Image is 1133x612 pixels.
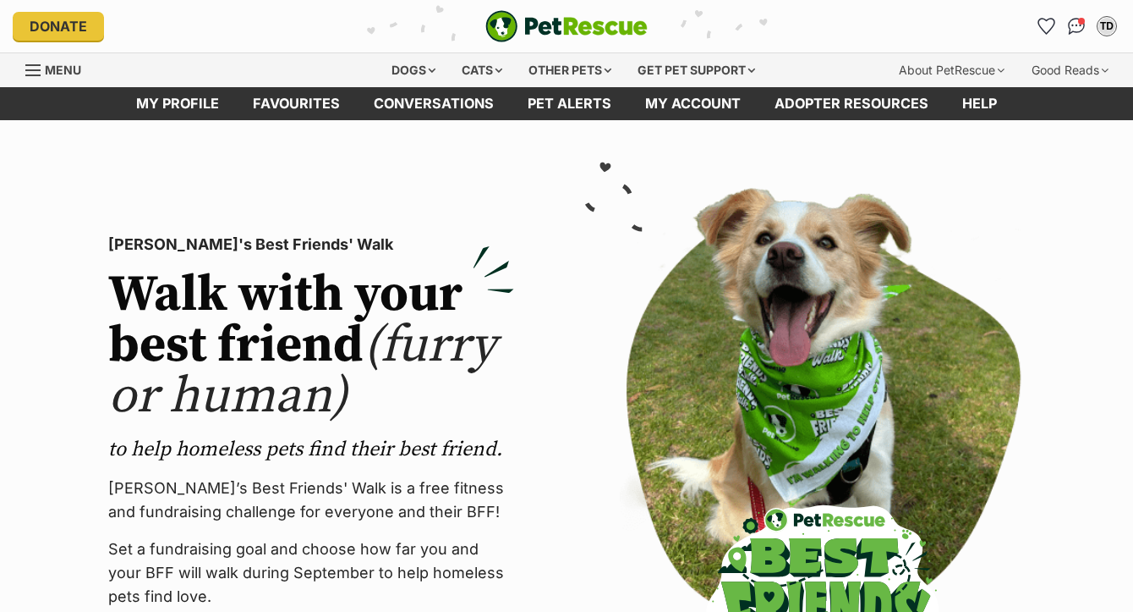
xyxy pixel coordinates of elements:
[236,87,357,120] a: Favourites
[758,87,945,120] a: Adopter resources
[1032,13,1059,40] a: Favourites
[1068,18,1086,35] img: chat-41dd97257d64d25036548639549fe6c8038ab92f7586957e7f3b1b290dea8141.svg
[511,87,628,120] a: Pet alerts
[1093,13,1120,40] button: My account
[380,53,447,87] div: Dogs
[945,87,1014,120] a: Help
[517,53,623,87] div: Other pets
[485,10,648,42] a: PetRescue
[887,53,1016,87] div: About PetRescue
[108,270,514,422] h2: Walk with your best friend
[108,436,514,463] p: to help homeless pets find their best friend.
[1032,13,1120,40] ul: Account quick links
[485,10,648,42] img: logo-e224e6f780fb5917bec1dbf3a21bbac754714ae5b6737aabdf751b685950b380.svg
[1063,13,1090,40] a: Conversations
[108,538,514,609] p: Set a fundraising goal and choose how far you and your BFF will walk during September to help hom...
[626,53,767,87] div: Get pet support
[108,314,496,428] span: (furry or human)
[450,53,514,87] div: Cats
[357,87,511,120] a: conversations
[13,12,104,41] a: Donate
[25,53,93,84] a: Menu
[628,87,758,120] a: My account
[108,233,514,256] p: [PERSON_NAME]'s Best Friends' Walk
[1020,53,1120,87] div: Good Reads
[1098,18,1115,35] div: TD
[45,63,81,77] span: Menu
[108,477,514,524] p: [PERSON_NAME]’s Best Friends' Walk is a free fitness and fundraising challenge for everyone and t...
[119,87,236,120] a: My profile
